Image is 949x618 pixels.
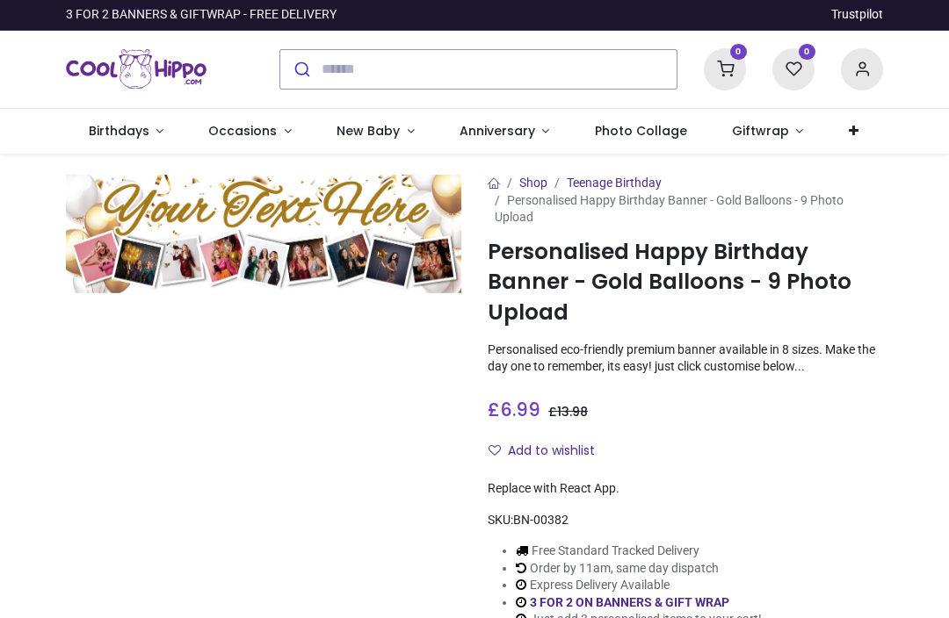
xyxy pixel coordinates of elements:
[460,122,535,140] span: Anniversary
[709,109,826,154] a: Giftwrap
[488,512,883,529] div: SKU:
[488,397,540,422] span: £
[66,45,206,94] img: Cool Hippo
[500,397,540,422] span: 6.99
[730,44,747,61] sup: 0
[595,122,687,140] span: Photo Collage
[495,193,844,225] span: Personalised Happy Birthday Banner - Gold Balloons - 9 Photo Upload
[516,543,762,560] li: Free Standard Tracked Delivery
[567,176,662,190] a: Teenage Birthday
[66,45,206,94] a: Logo of Cool Hippo
[337,122,400,140] span: New Baby
[66,6,337,24] div: 3 FOR 2 BANNERS & GIFTWRAP - FREE DELIVERY
[488,237,883,327] h1: Personalised Happy Birthday Banner - Gold Balloons - 9 Photo Upload
[280,50,322,89] button: Submit
[704,61,746,75] a: 0
[208,122,277,140] span: Occasions
[437,109,572,154] a: Anniversary
[772,61,815,75] a: 0
[186,109,315,154] a: Occasions
[488,341,883,376] p: Personalised eco-friendly premium banner available in 8 sizes. Make the day one to remember, its ...
[488,480,883,498] div: Replace with React App.
[66,109,186,154] a: Birthdays
[519,176,547,190] a: Shop
[557,403,588,420] span: 13.98
[548,403,588,420] span: £
[732,122,789,140] span: Giftwrap
[516,560,762,578] li: Order by 11am, same day dispatch
[89,122,149,140] span: Birthdays
[831,6,883,24] a: Trustpilot
[513,513,569,527] span: BN-00382
[530,595,729,609] a: 3 FOR 2 ON BANNERS & GIFT WRAP
[799,44,815,61] sup: 0
[516,577,762,594] li: Express Delivery Available
[66,175,461,293] img: Personalised Happy Birthday Banner - Gold Balloons - 9 Photo Upload
[315,109,438,154] a: New Baby
[489,444,501,456] i: Add to wishlist
[488,436,610,466] button: Add to wishlistAdd to wishlist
